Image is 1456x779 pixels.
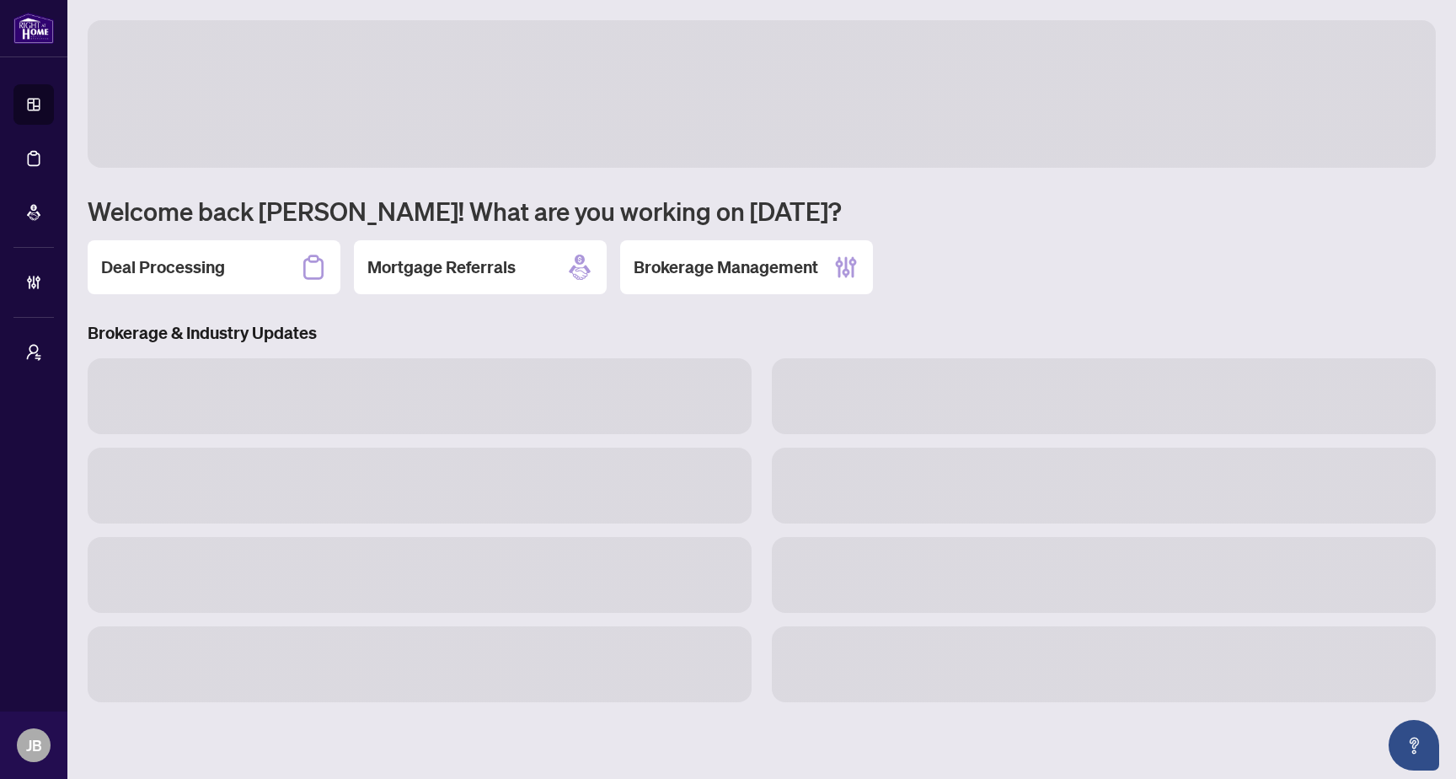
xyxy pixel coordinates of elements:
span: JB [26,733,42,757]
h1: Welcome back [PERSON_NAME]! What are you working on [DATE]? [88,195,1436,227]
h2: Deal Processing [101,255,225,279]
span: user-switch [25,344,42,361]
h3: Brokerage & Industry Updates [88,321,1436,345]
h2: Brokerage Management [634,255,818,279]
img: logo [13,13,54,44]
button: Open asap [1389,720,1439,771]
h2: Mortgage Referrals [367,255,516,279]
